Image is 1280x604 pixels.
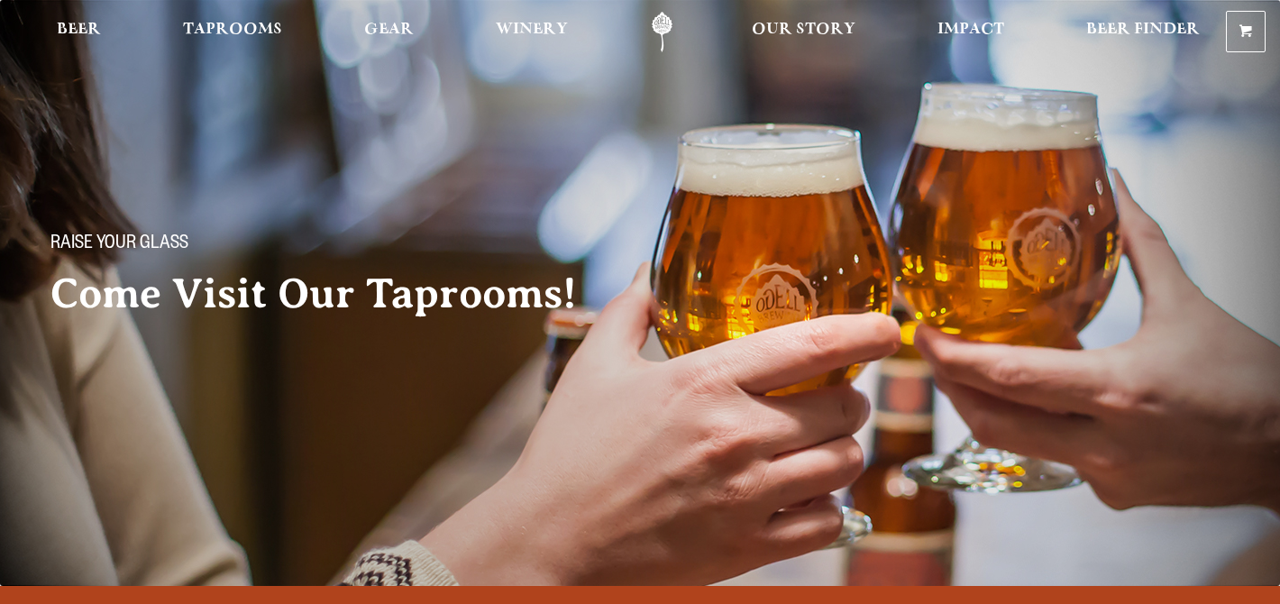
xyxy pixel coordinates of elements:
[752,23,855,37] span: Our Story
[628,12,696,52] a: Odell Home
[50,233,188,257] span: Raise your glass
[352,12,425,52] a: Gear
[484,12,580,52] a: Winery
[50,271,613,316] h2: Come Visit Our Taprooms!
[364,23,414,37] span: Gear
[740,12,867,52] a: Our Story
[1086,23,1200,37] span: Beer Finder
[171,12,294,52] a: Taprooms
[496,23,568,37] span: Winery
[926,12,1016,52] a: Impact
[57,23,101,37] span: Beer
[1074,12,1211,52] a: Beer Finder
[45,12,113,52] a: Beer
[937,23,1004,37] span: Impact
[183,23,282,37] span: Taprooms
